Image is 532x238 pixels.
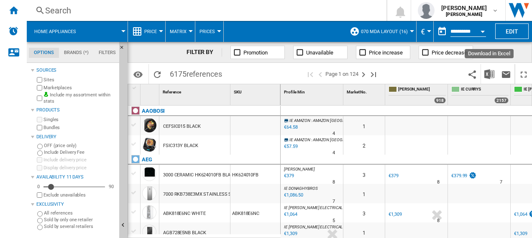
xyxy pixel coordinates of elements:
[232,84,280,97] div: SKU Sort None
[293,46,348,59] button: Unavailable
[43,85,116,91] label: Marketplaces
[369,49,403,56] span: Price increase
[500,178,502,186] div: Delivery Time : 7 days
[34,29,76,34] span: Home appliances
[343,203,385,222] div: 3
[356,46,410,59] button: Price increase
[37,211,43,217] input: All references
[36,67,116,74] div: Sources
[230,165,280,184] div: HK624010FB
[44,223,116,230] label: Sold by several retailers
[441,4,487,12] span: [PERSON_NAME]
[187,48,222,57] div: FILTER BY
[311,118,368,123] span: : AMAZON [GEOGRAPHIC_DATA]
[163,117,201,136] div: CEFSIC015 BLACK
[29,48,59,58] md-tab-item: Options
[166,64,226,82] span: 6175
[43,124,116,131] label: Bundles
[332,217,335,225] div: Delivery Time : 5 days
[343,135,385,155] div: 2
[163,136,198,155] div: FSIC313Y BLACK
[347,90,367,94] span: Market No.
[36,174,116,181] div: Availability 11 Days
[37,85,42,91] input: Marketplaces
[37,165,42,171] input: Display delivery price
[361,29,408,34] span: 070 MDA layout (16)
[283,142,297,151] div: Last updated : Tuesday, 12 August 2025 22:31
[37,192,42,198] input: Display delivery price
[437,217,440,225] div: Delivery Time : 8 days
[161,84,230,97] div: Reference Sort None
[284,205,343,210] span: IE [PERSON_NAME] ELECTRICAL
[332,149,335,157] div: Delivery Time : 4 days
[170,29,187,34] span: Matrix
[199,21,219,42] div: Prices
[345,84,385,97] div: Sort None
[311,137,368,142] span: : AMAZON [GEOGRAPHIC_DATA]
[284,90,305,94] span: Profile Min
[243,49,268,56] span: Promotion
[461,86,509,93] span: IE CURRYS
[282,84,343,97] div: Sort None
[513,230,527,238] div: €1,309
[419,46,473,59] button: Price decrease
[332,129,335,138] div: Delivery Time : 4 days
[8,26,18,36] img: alerts-logo.svg
[144,29,157,34] span: Price
[481,64,498,84] button: Download in Excel
[368,64,379,84] button: Last page
[434,23,450,40] button: md-calendar
[361,21,412,42] button: 070 MDA layout (16)
[343,184,385,203] div: 1
[464,64,481,84] button: Share this bookmark with others
[37,218,43,223] input: Sold by only one retailer
[418,2,435,19] img: profile.jpg
[163,90,181,94] span: Reference
[432,49,467,56] span: Price decrease
[232,84,280,97] div: Sort None
[59,48,94,58] md-tab-item: Brands (*)
[495,23,529,39] button: Edit
[43,192,116,198] label: Exclude unavailables
[43,92,49,97] img: mysite-bg-18x18.png
[306,49,333,56] span: Unavailable
[398,86,446,93] span: [PERSON_NAME]
[343,116,385,135] div: 1
[37,150,43,156] input: Include Delivery Fee
[289,137,310,142] span: IE AMAZON
[119,42,129,57] button: Hide
[163,166,236,185] div: 3000 CERAMIC HK624010FB BLACK
[387,210,402,219] div: €1,309
[284,167,315,171] span: [PERSON_NAME]
[332,178,335,186] div: Delivery Time : 8 days
[475,23,490,38] button: Open calendar
[170,21,191,42] button: Matrix
[514,231,527,236] div: €1,309
[389,212,402,217] div: €1,309
[484,69,494,79] img: excel-24x24.png
[94,48,121,58] md-tab-item: Filters
[421,27,425,36] span: €
[284,186,318,191] span: IE DONAGHYBROS
[187,70,222,78] span: references
[387,84,448,105] div: [PERSON_NAME] 918 offers sold by IE HARVEY NORMAN
[37,77,42,83] input: Sites
[358,64,368,84] button: Next page
[37,225,43,230] input: Sold by several retailers
[43,77,116,83] label: Sites
[36,201,116,208] div: Exclusivity
[163,185,242,204] div: 7000 RKB738E3MX STAINLESS STEEL
[37,93,42,103] input: Include my assortment within stats
[451,173,467,178] div: €379.99
[434,97,446,103] div: 918 offers sold by IE HARVEY NORMAN
[305,64,315,84] button: First page
[34,21,84,42] button: Home appliances
[283,123,297,132] div: Last updated : Tuesday, 12 August 2025 22:08
[142,84,159,97] div: Sort None
[332,197,335,206] div: Delivery Time : 7 days
[142,106,165,116] div: Click to filter on that brand
[37,117,42,122] input: Singles
[44,149,116,155] label: Include Delivery Fee
[450,172,477,180] div: €379.99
